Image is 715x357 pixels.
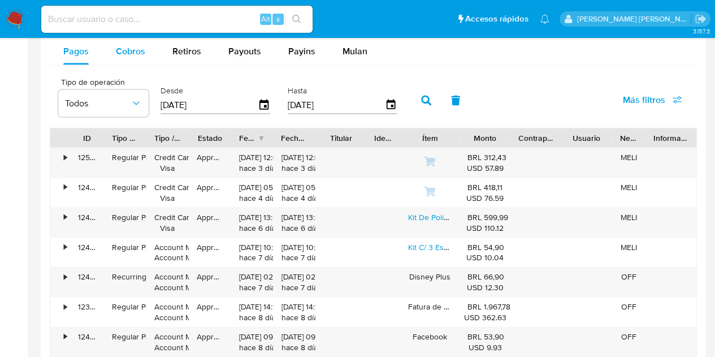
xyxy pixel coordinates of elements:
span: s [276,14,280,24]
input: Buscar usuario o caso... [41,12,313,27]
button: search-icon [285,11,308,27]
p: gloria.villasanti@mercadolibre.com [577,14,691,24]
span: Alt [261,14,270,24]
a: Salir [695,13,707,25]
span: Accesos rápidos [465,13,528,25]
span: 3.157.3 [692,27,709,36]
a: Notificaciones [540,14,549,24]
